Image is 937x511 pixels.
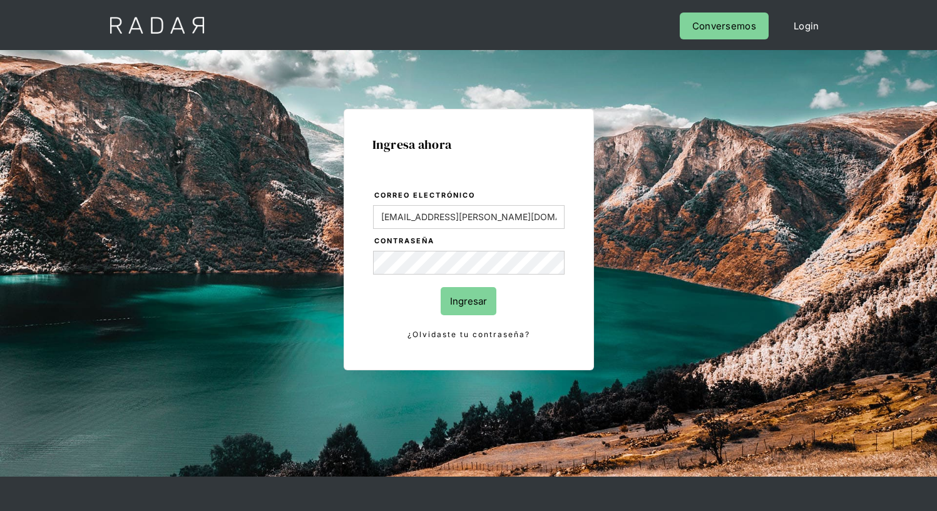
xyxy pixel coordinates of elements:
[374,235,565,248] label: Contraseña
[373,205,565,229] input: bruce@wayne.com
[781,13,832,39] a: Login
[374,190,565,202] label: Correo electrónico
[372,189,565,342] form: Login Form
[441,287,496,315] input: Ingresar
[680,13,769,39] a: Conversemos
[372,138,565,151] h1: Ingresa ahora
[373,328,565,342] a: ¿Olvidaste tu contraseña?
